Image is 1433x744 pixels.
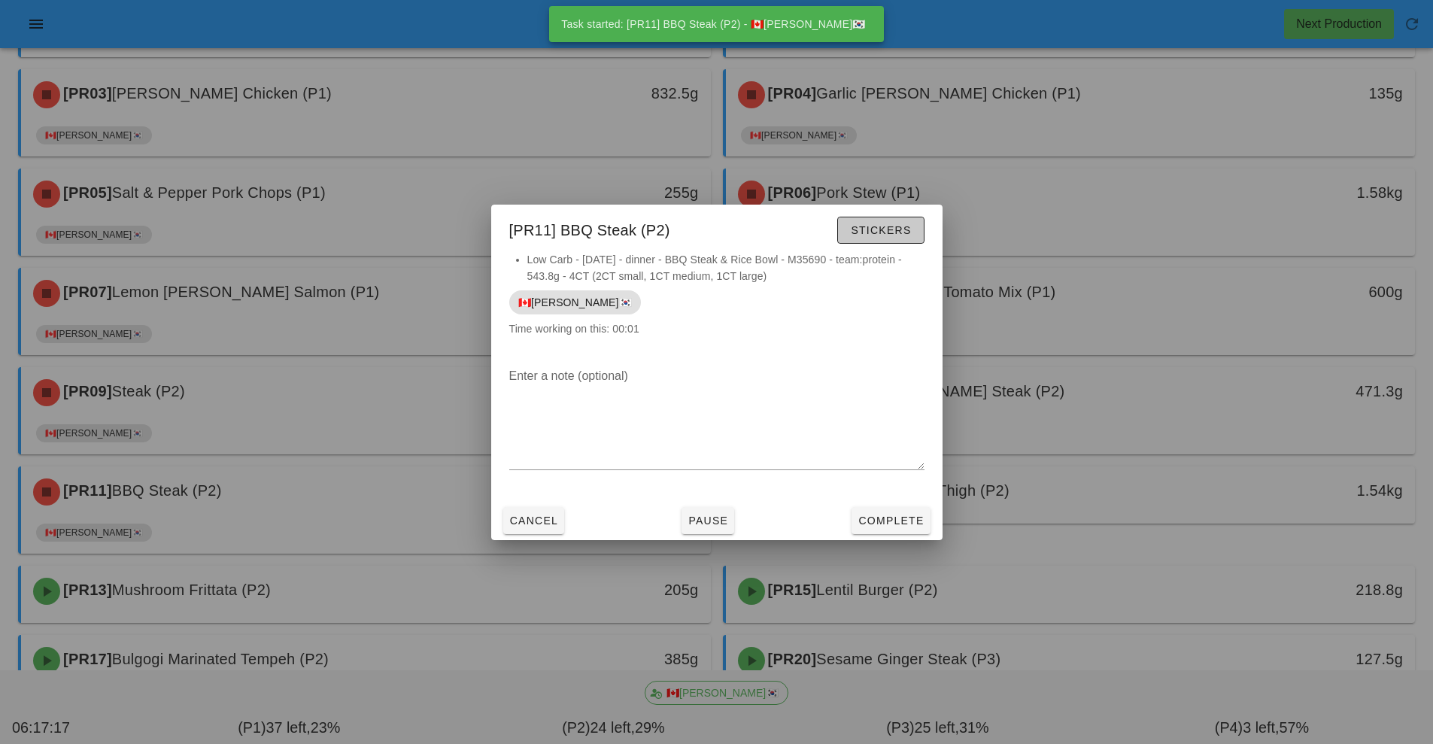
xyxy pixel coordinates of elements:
div: Time working on this: 00:01 [491,251,943,352]
button: Stickers [837,217,924,244]
span: Stickers [850,224,911,236]
span: Complete [858,515,924,527]
li: Low Carb - [DATE] - dinner - BBQ Steak & Rice Bowl - M35690 - team:protein - 543.8g - 4CT (2CT sm... [527,251,924,284]
span: Pause [688,515,728,527]
button: Pause [682,507,734,534]
div: Task started: [PR11] BBQ Steak (P2) - 🇨🇦[PERSON_NAME]🇰🇷 [549,6,877,42]
span: 🇨🇦[PERSON_NAME]🇰🇷 [518,290,632,314]
span: Cancel [509,515,559,527]
button: Cancel [503,507,565,534]
button: Complete [852,507,930,534]
div: [PR11] BBQ Steak (P2) [491,205,943,251]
